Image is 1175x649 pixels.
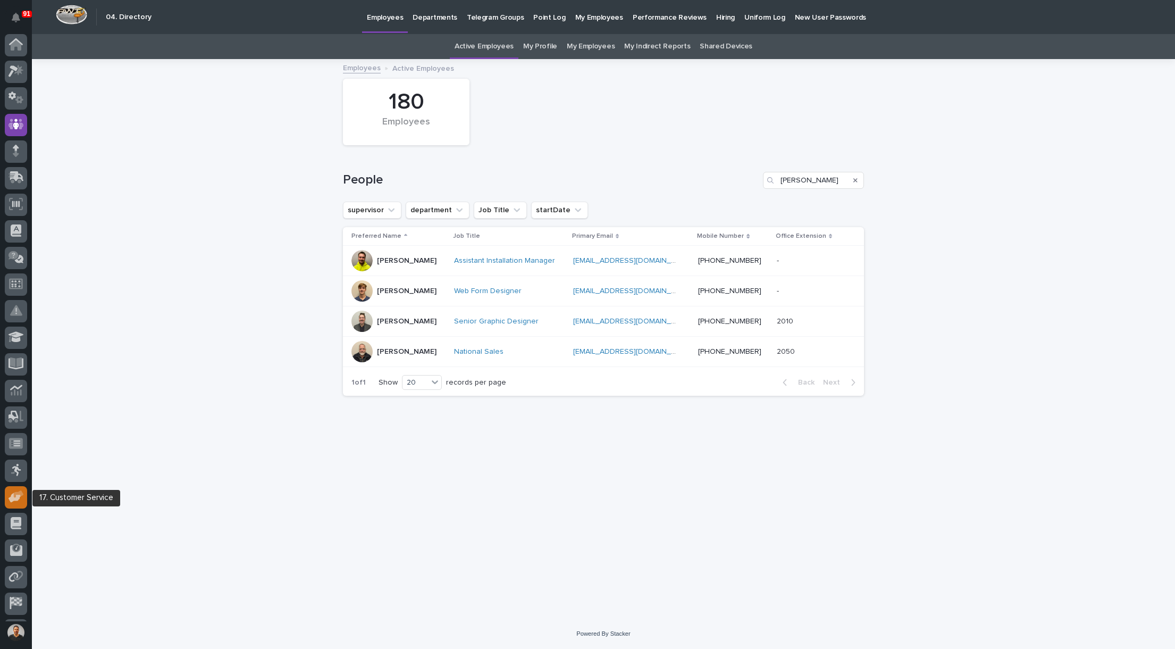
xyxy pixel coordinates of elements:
[777,254,781,265] p: -
[454,347,503,356] a: National Sales
[777,315,795,326] p: 2010
[474,202,527,219] button: Job Title
[573,257,693,264] a: [EMAIL_ADDRESS][DOMAIN_NAME]
[454,256,555,265] a: Assistant Installation Manager
[377,317,437,326] p: [PERSON_NAME]
[792,379,815,386] span: Back
[698,257,761,264] a: [PHONE_NUMBER]
[531,202,588,219] button: startDate
[13,13,27,30] div: Notifications91
[774,378,819,387] button: Back
[573,348,693,355] a: [EMAIL_ADDRESS][DOMAIN_NAME]
[343,61,381,73] a: Employees
[351,230,401,242] p: Preferred Name
[56,5,87,24] img: Workspace Logo
[776,230,826,242] p: Office Extension
[624,34,690,59] a: My Indirect Reports
[576,630,630,637] a: Powered By Stacker
[567,34,615,59] a: My Employees
[377,347,437,356] p: [PERSON_NAME]
[377,256,437,265] p: [PERSON_NAME]
[343,306,864,337] tr: [PERSON_NAME]Senior Graphic Designer [EMAIL_ADDRESS][DOMAIN_NAME] [PHONE_NUMBER]20102010
[697,230,744,242] p: Mobile Number
[777,285,781,296] p: -
[343,337,864,367] tr: [PERSON_NAME]National Sales [EMAIL_ADDRESS][DOMAIN_NAME] [PHONE_NUMBER]20502050
[453,230,480,242] p: Job Title
[402,377,428,388] div: 20
[343,276,864,306] tr: [PERSON_NAME]Web Form Designer [EMAIL_ADDRESS][DOMAIN_NAME] [PHONE_NUMBER]--
[5,6,27,29] button: Notifications
[377,287,437,296] p: [PERSON_NAME]
[573,318,693,325] a: [EMAIL_ADDRESS][DOMAIN_NAME]
[698,287,761,295] a: [PHONE_NUMBER]
[392,62,454,73] p: Active Employees
[361,89,451,115] div: 180
[454,317,539,326] a: Senior Graphic Designer
[777,345,797,356] p: 2050
[23,10,30,18] p: 91
[698,318,761,325] a: [PHONE_NUMBER]
[698,348,761,355] a: [PHONE_NUMBER]
[763,172,864,189] input: Search
[343,172,759,188] h1: People
[5,621,27,644] button: users-avatar
[379,378,398,387] p: Show
[523,34,557,59] a: My Profile
[446,378,506,387] p: records per page
[823,379,846,386] span: Next
[573,287,693,295] a: [EMAIL_ADDRESS][DOMAIN_NAME]
[106,13,152,22] h2: 04. Directory
[819,378,864,387] button: Next
[343,202,401,219] button: supervisor
[455,34,514,59] a: Active Employees
[343,370,374,396] p: 1 of 1
[572,230,613,242] p: Primary Email
[406,202,469,219] button: department
[361,117,451,139] div: Employees
[343,246,864,276] tr: [PERSON_NAME]Assistant Installation Manager [EMAIL_ADDRESS][DOMAIN_NAME] [PHONE_NUMBER]--
[700,34,752,59] a: Shared Devices
[454,287,522,296] a: Web Form Designer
